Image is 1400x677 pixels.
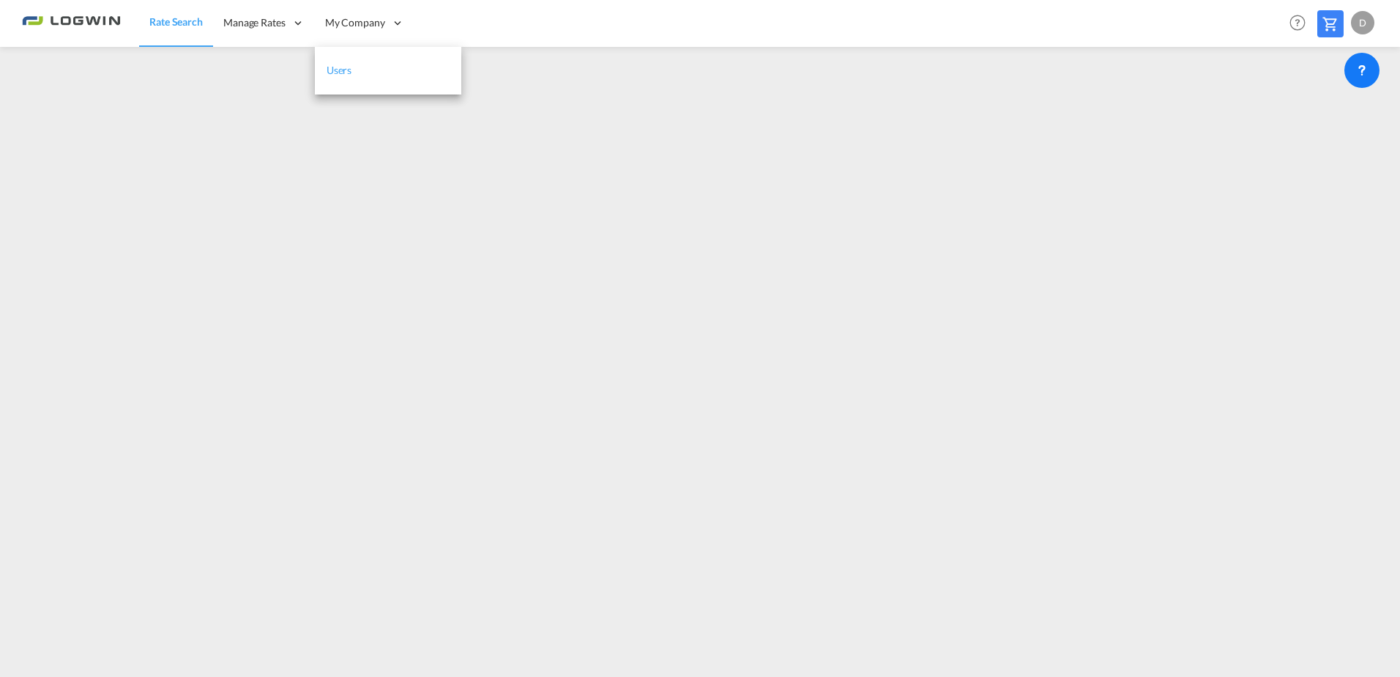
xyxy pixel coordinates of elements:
[223,15,286,30] span: Manage Rates
[22,7,121,40] img: bc73a0e0d8c111efacd525e4c8ad7d32.png
[1351,11,1374,34] div: D
[1285,10,1317,37] div: Help
[1285,10,1310,35] span: Help
[327,64,352,76] span: Users
[149,15,203,28] span: Rate Search
[325,15,385,30] span: My Company
[315,47,461,95] a: Users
